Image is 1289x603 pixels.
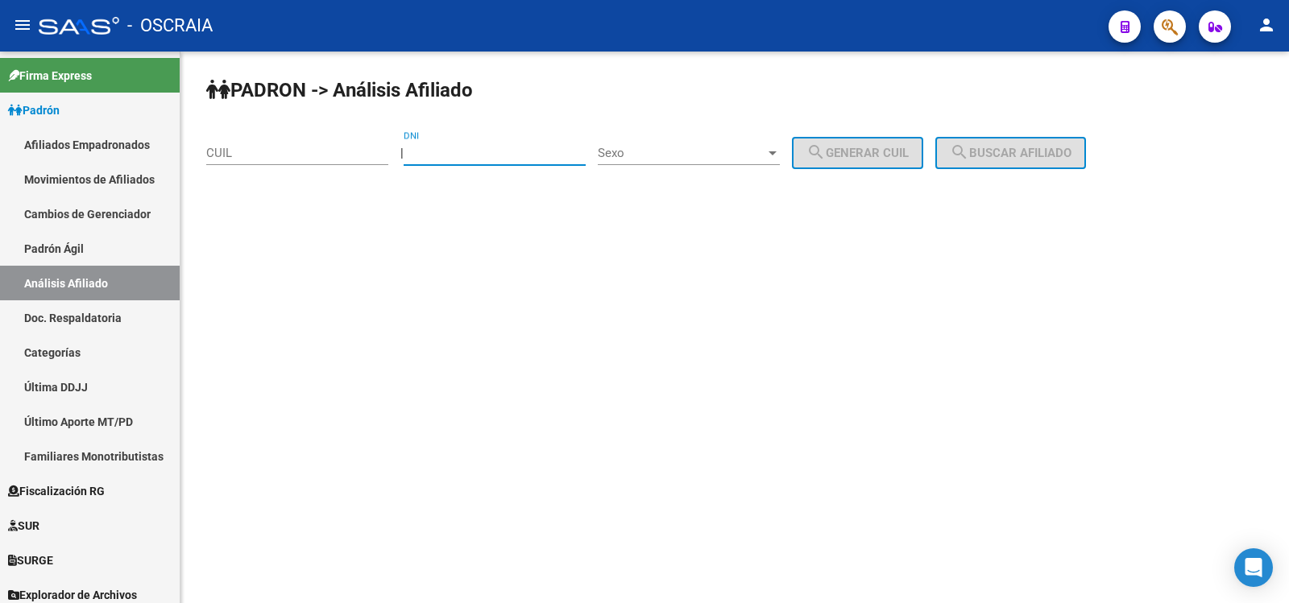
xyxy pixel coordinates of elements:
[935,137,1086,169] button: Buscar afiliado
[13,15,32,35] mat-icon: menu
[792,137,923,169] button: Generar CUIL
[8,551,53,569] span: SURGE
[598,146,765,160] span: Sexo
[806,146,909,160] span: Generar CUIL
[806,142,826,162] mat-icon: search
[8,67,92,85] span: Firma Express
[8,482,105,500] span: Fiscalización RG
[950,146,1071,160] span: Buscar afiliado
[1257,15,1276,35] mat-icon: person
[8,517,39,535] span: SUR
[8,101,60,119] span: Padrón
[127,8,213,43] span: - OSCRAIA
[950,142,969,162] mat-icon: search
[206,79,473,101] strong: PADRON -> Análisis Afiliado
[400,146,935,160] div: |
[1234,548,1273,587] div: Open Intercom Messenger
